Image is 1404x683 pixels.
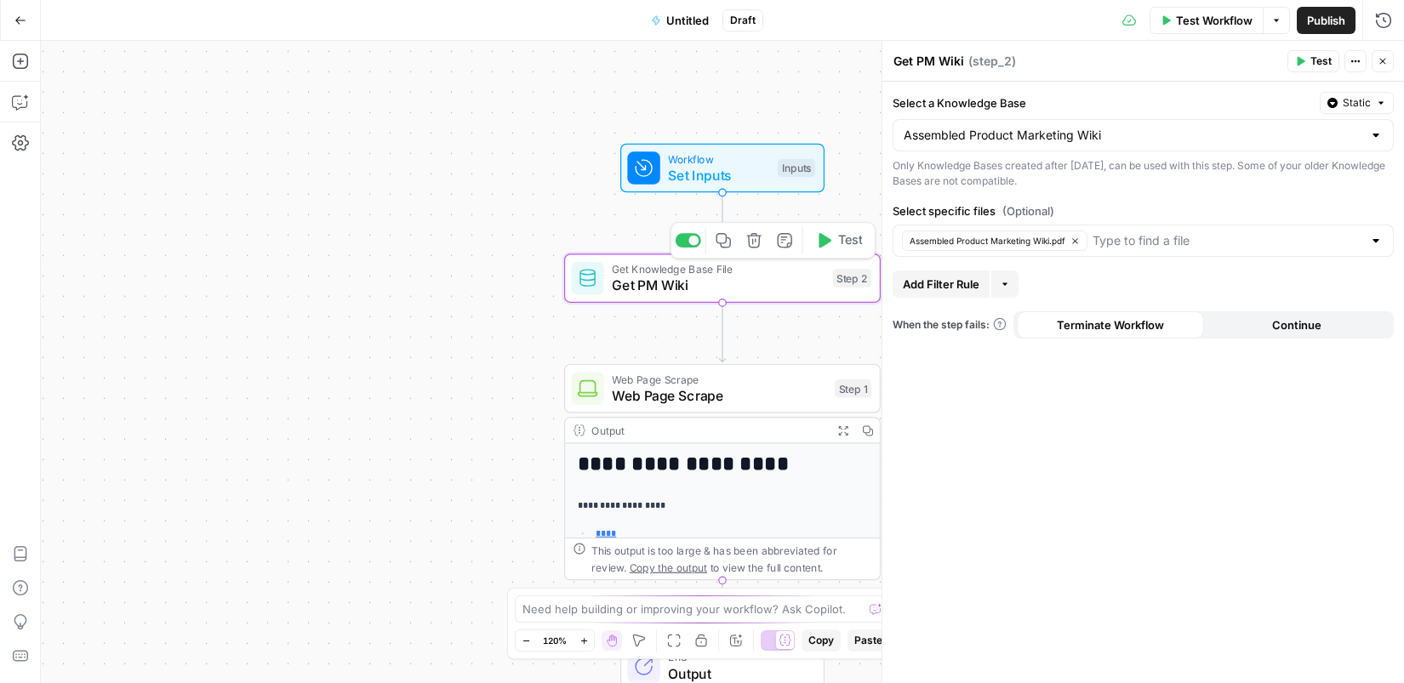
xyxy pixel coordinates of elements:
[802,629,841,652] button: Copy
[564,253,881,303] div: Get Knowledge Base FileGet PM WikiStep 2Test
[910,234,1065,248] span: Assembled Product Marketing Wiki.pdf
[833,269,872,287] div: Step 2
[591,543,871,575] div: This output is too large & has been abbreviated for review. to view the full content.
[543,634,567,647] span: 120%
[902,231,1087,251] button: Assembled Product Marketing Wiki.pdf
[564,144,881,193] div: WorkflowSet InputsInputs
[1057,316,1164,333] span: Terminate Workflow
[1310,54,1332,69] span: Test
[893,53,964,70] textarea: Get PM Wiki
[893,158,1394,189] div: Only Knowledge Bases created after [DATE], can be used with this step. Some of your older Knowled...
[612,276,825,296] span: Get PM Wiki
[668,151,769,167] span: Workflow
[1002,202,1054,219] span: (Optional)
[848,629,889,652] button: Paste
[1272,316,1321,333] span: Continue
[854,633,882,648] span: Paste
[1307,12,1345,29] span: Publish
[612,261,825,277] span: Get Knowledge Base File
[719,303,725,362] g: Edge from step_2 to step_1
[838,231,863,250] span: Test
[893,270,990,298] button: Add Filter Rule
[1287,50,1339,72] button: Test
[893,94,1313,111] label: Select a Knowledge Base
[1297,7,1355,34] button: Publish
[668,165,769,185] span: Set Inputs
[893,317,1007,333] a: When the step fails:
[730,13,756,28] span: Draft
[808,633,834,648] span: Copy
[612,371,826,387] span: Web Page Scrape
[778,159,815,178] div: Inputs
[968,53,1016,70] span: ( step_2 )
[630,561,707,573] span: Copy the output
[1093,232,1362,249] input: Type to find a file
[1320,92,1394,114] button: Static
[1343,95,1371,111] span: Static
[1150,7,1263,34] button: Test Workflow
[612,385,826,406] span: Web Page Scrape
[1176,12,1253,29] span: Test Workflow
[904,127,1362,144] input: Assembled Product Marketing Wiki
[835,379,871,398] div: Step 1
[1204,311,1391,339] button: Continue
[903,276,979,293] span: Add Filter Rule
[893,202,1394,219] label: Select specific files
[666,12,709,29] span: Untitled
[591,422,825,438] div: Output
[641,7,719,34] button: Untitled
[808,227,870,253] button: Test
